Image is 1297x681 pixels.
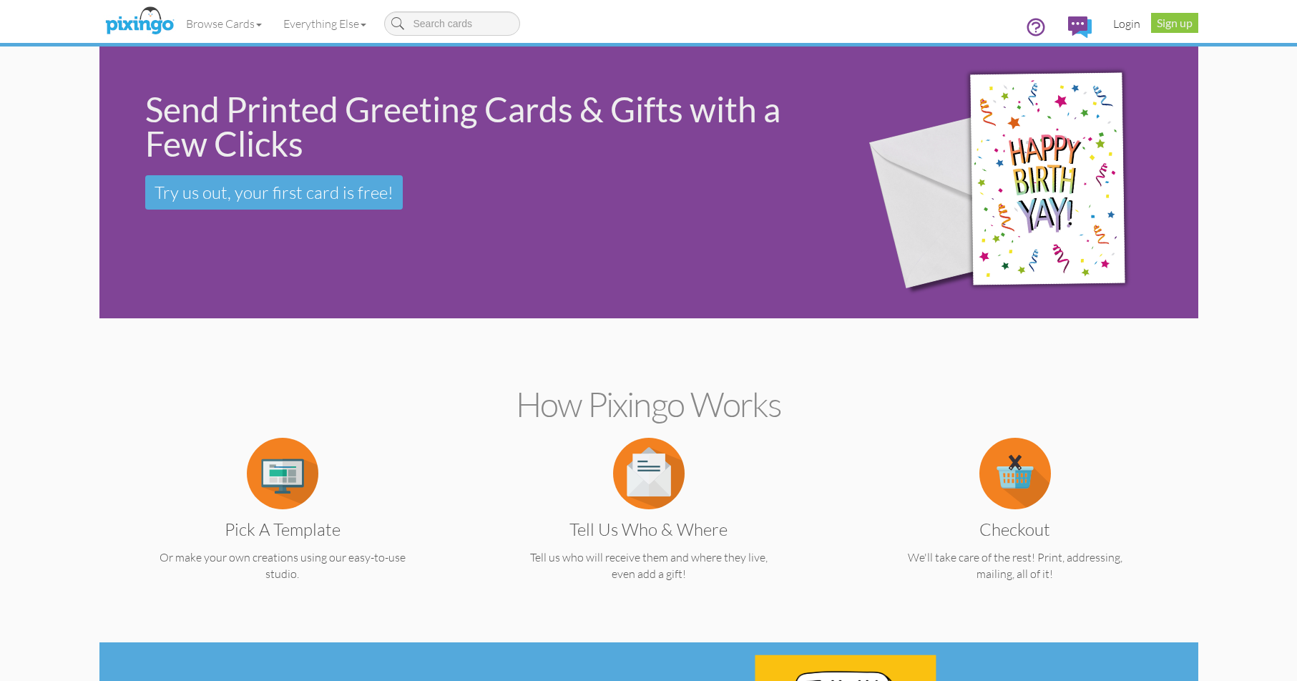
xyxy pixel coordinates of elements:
img: item.alt [979,438,1051,509]
img: pixingo logo [102,4,177,39]
a: Login [1102,6,1151,41]
h3: Checkout [871,520,1160,539]
a: Tell us Who & Where Tell us who will receive them and where they live, even add a gift! [494,465,804,582]
p: Or make your own creations using our easy-to-use studio. [127,549,438,582]
a: Everything Else [273,6,377,41]
h2: How Pixingo works [124,386,1173,423]
div: Send Printed Greeting Cards & Gifts with a Few Clicks [145,92,821,161]
a: Pick a Template Or make your own creations using our easy-to-use studio. [127,465,438,582]
a: Checkout We'll take care of the rest! Print, addressing, mailing, all of it! [860,465,1170,582]
input: Search cards [384,11,520,36]
a: Sign up [1151,13,1198,33]
h3: Tell us Who & Where [504,520,793,539]
h3: Pick a Template [138,520,427,539]
a: Try us out, your first card is free! [145,175,403,210]
img: 942c5090-71ba-4bfc-9a92-ca782dcda692.png [843,26,1189,339]
img: item.alt [247,438,318,509]
p: Tell us who will receive them and where they live, even add a gift! [494,549,804,582]
a: Browse Cards [175,6,273,41]
img: comments.svg [1068,16,1092,38]
p: We'll take care of the rest! Print, addressing, mailing, all of it! [860,549,1170,582]
span: Try us out, your first card is free! [155,182,393,203]
img: item.alt [613,438,685,509]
